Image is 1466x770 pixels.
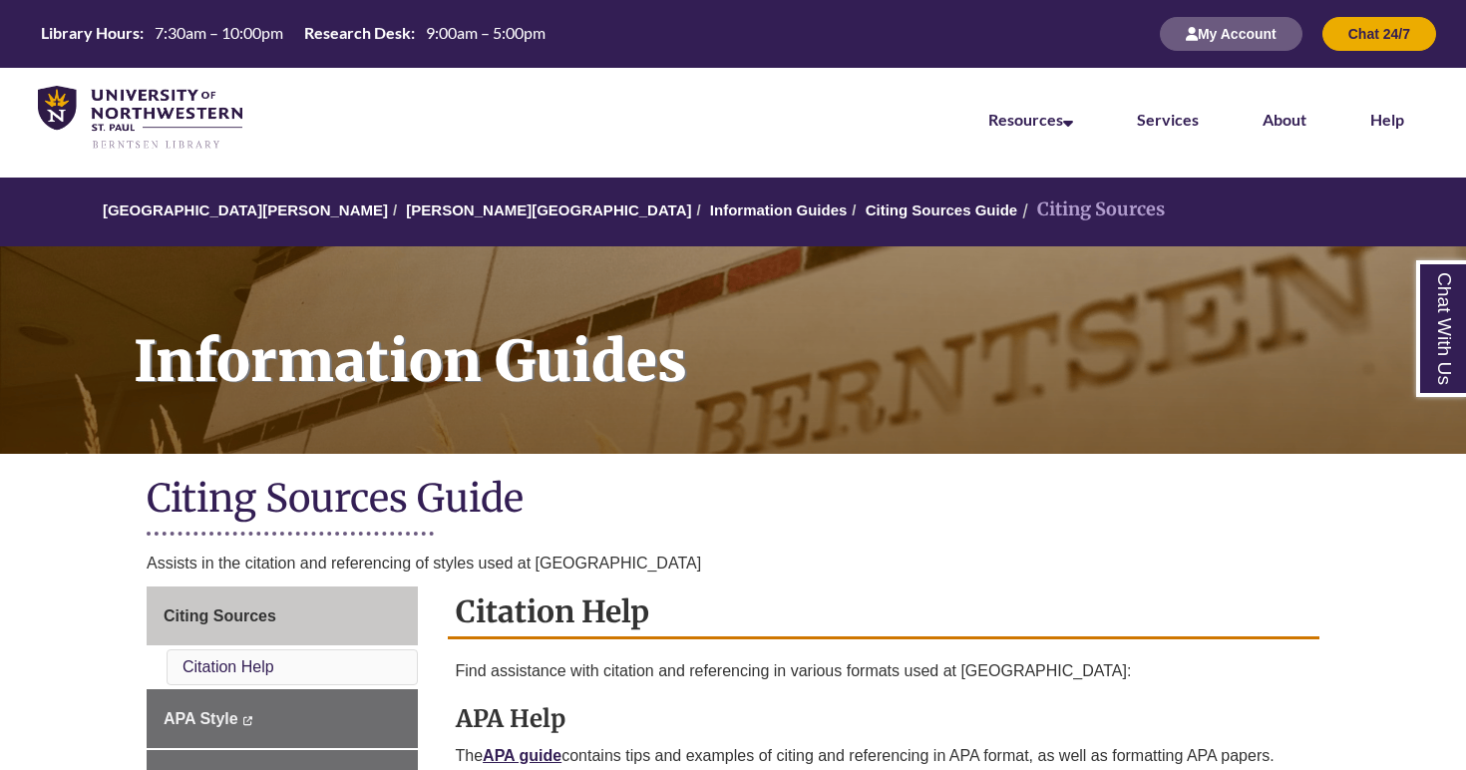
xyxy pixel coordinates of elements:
a: Services [1137,110,1199,129]
button: My Account [1160,17,1302,51]
th: Research Desk: [296,22,418,44]
a: [PERSON_NAME][GEOGRAPHIC_DATA] [406,201,691,218]
a: About [1263,110,1306,129]
span: APA Style [164,710,238,727]
a: APA guide [483,747,561,764]
span: Citing Sources [164,607,276,624]
li: Citing Sources [1017,195,1165,224]
a: Citation Help [183,658,274,675]
h1: Information Guides [112,246,1466,428]
a: APA Style [147,689,418,749]
span: 9:00am – 5:00pm [426,23,546,42]
a: Information Guides [710,201,848,218]
i: This link opens in a new window [242,716,253,725]
a: Hours Today [33,22,553,46]
table: Hours Today [33,22,553,44]
h1: Citing Sources Guide [147,474,1319,527]
a: Resources [988,110,1073,129]
strong: APA Help [456,703,565,734]
p: Find assistance with citation and referencing in various formats used at [GEOGRAPHIC_DATA]: [456,659,1312,683]
a: Citing Sources [147,586,418,646]
a: My Account [1160,25,1302,42]
a: Chat 24/7 [1322,25,1436,42]
span: Assists in the citation and referencing of styles used at [GEOGRAPHIC_DATA] [147,555,701,572]
a: [GEOGRAPHIC_DATA][PERSON_NAME] [103,201,388,218]
p: The contains tips and examples of citing and referencing in APA format, as well as formatting APA... [456,744,1312,768]
h2: Citation Help [448,586,1320,639]
a: Citing Sources Guide [866,201,1018,218]
span: 7:30am – 10:00pm [155,23,283,42]
button: Chat 24/7 [1322,17,1436,51]
th: Library Hours: [33,22,147,44]
img: UNWSP Library Logo [38,86,242,151]
a: Help [1370,110,1404,129]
